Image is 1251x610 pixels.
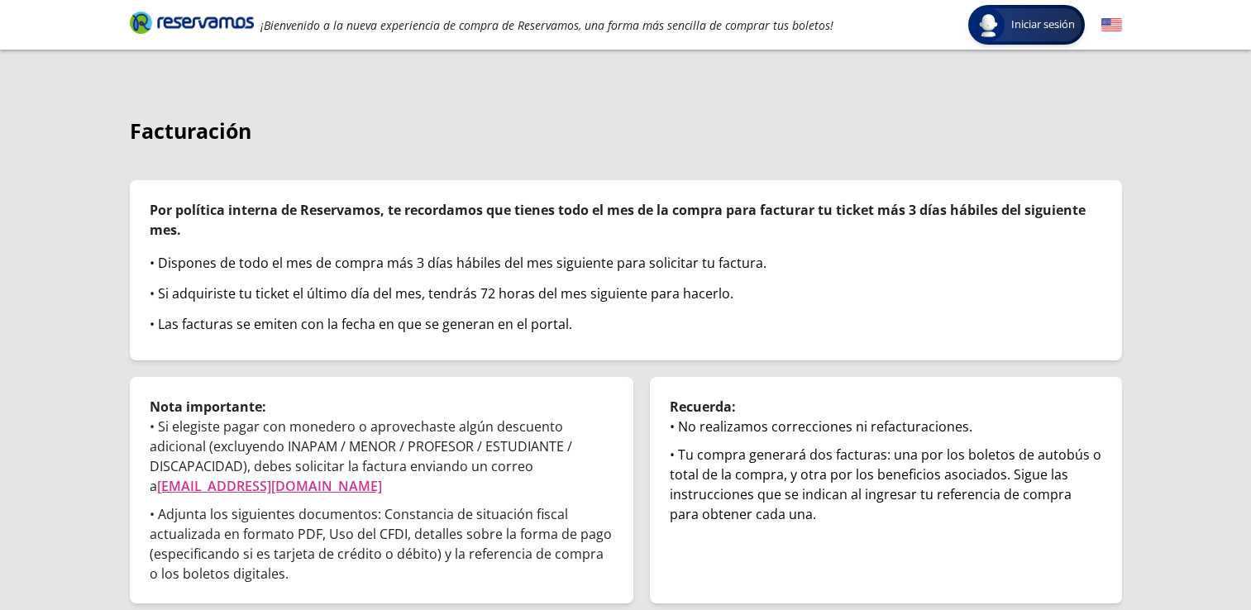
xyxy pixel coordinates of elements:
[150,253,1102,273] div: • Dispones de todo el mes de compra más 3 días hábiles del mes siguiente para solicitar tu factura.
[1101,15,1122,36] button: English
[670,397,1102,417] p: Recuerda:
[130,10,254,40] a: Brand Logo
[130,116,1122,147] p: Facturación
[150,284,1102,303] div: • Si adquiriste tu ticket el último día del mes, tendrás 72 horas del mes siguiente para hacerlo.
[157,477,382,495] a: [EMAIL_ADDRESS][DOMAIN_NAME]
[130,10,254,35] i: Brand Logo
[150,314,1102,334] div: • Las facturas se emiten con la fecha en que se generan en el portal.
[150,200,1102,240] p: Por política interna de Reservamos, te recordamos que tienes todo el mes de la compra para factur...
[150,397,614,417] p: Nota importante:
[150,504,614,584] p: • Adjunta los siguientes documentos: Constancia de situación fiscal actualizada en formato PDF, U...
[670,445,1102,524] div: • Tu compra generará dos facturas: una por los boletos de autobús o total de la compra, y otra po...
[260,17,833,33] em: ¡Bienvenido a la nueva experiencia de compra de Reservamos, una forma más sencilla de comprar tus...
[150,417,614,496] p: • Si elegiste pagar con monedero o aprovechaste algún descuento adicional (excluyendo INAPAM / ME...
[670,417,1102,436] div: • No realizamos correcciones ni refacturaciones.
[1005,17,1081,33] span: Iniciar sesión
